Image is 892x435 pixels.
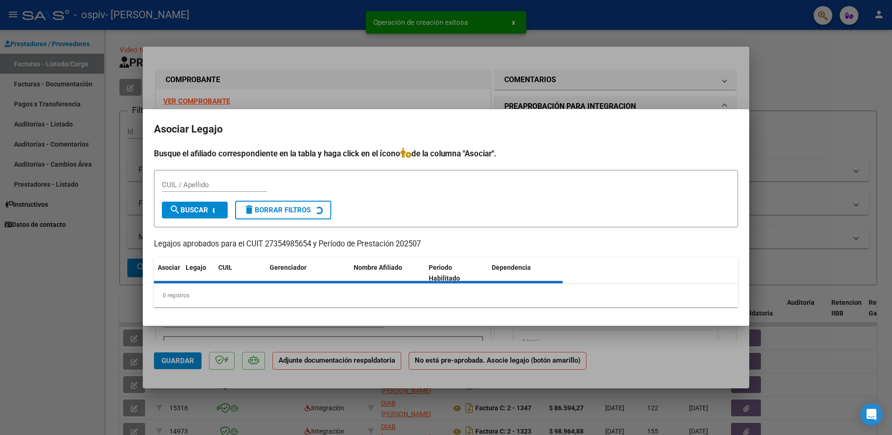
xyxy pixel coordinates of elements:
[244,206,311,214] span: Borrar Filtros
[169,206,208,214] span: Buscar
[429,264,460,282] span: Periodo Habilitado
[492,264,531,271] span: Dependencia
[169,204,181,215] mat-icon: search
[350,258,425,288] datatable-header-cell: Nombre Afiliado
[154,147,738,160] h4: Busque el afiliado correspondiente en la tabla y haga click en el ícono de la columna "Asociar".
[182,258,215,288] datatable-header-cell: Legajo
[154,239,738,250] p: Legajos aprobados para el CUIT 27354985654 y Período de Prestación 202507
[215,258,266,288] datatable-header-cell: CUIL
[158,264,180,271] span: Asociar
[488,258,563,288] datatable-header-cell: Dependencia
[218,264,232,271] span: CUIL
[425,258,488,288] datatable-header-cell: Periodo Habilitado
[154,120,738,138] h2: Asociar Legajo
[235,201,331,219] button: Borrar Filtros
[266,258,350,288] datatable-header-cell: Gerenciador
[186,264,206,271] span: Legajo
[860,403,883,426] div: Open Intercom Messenger
[154,284,738,307] div: 0 registros
[162,202,228,218] button: Buscar
[244,204,255,215] mat-icon: delete
[354,264,402,271] span: Nombre Afiliado
[154,258,182,288] datatable-header-cell: Asociar
[270,264,307,271] span: Gerenciador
